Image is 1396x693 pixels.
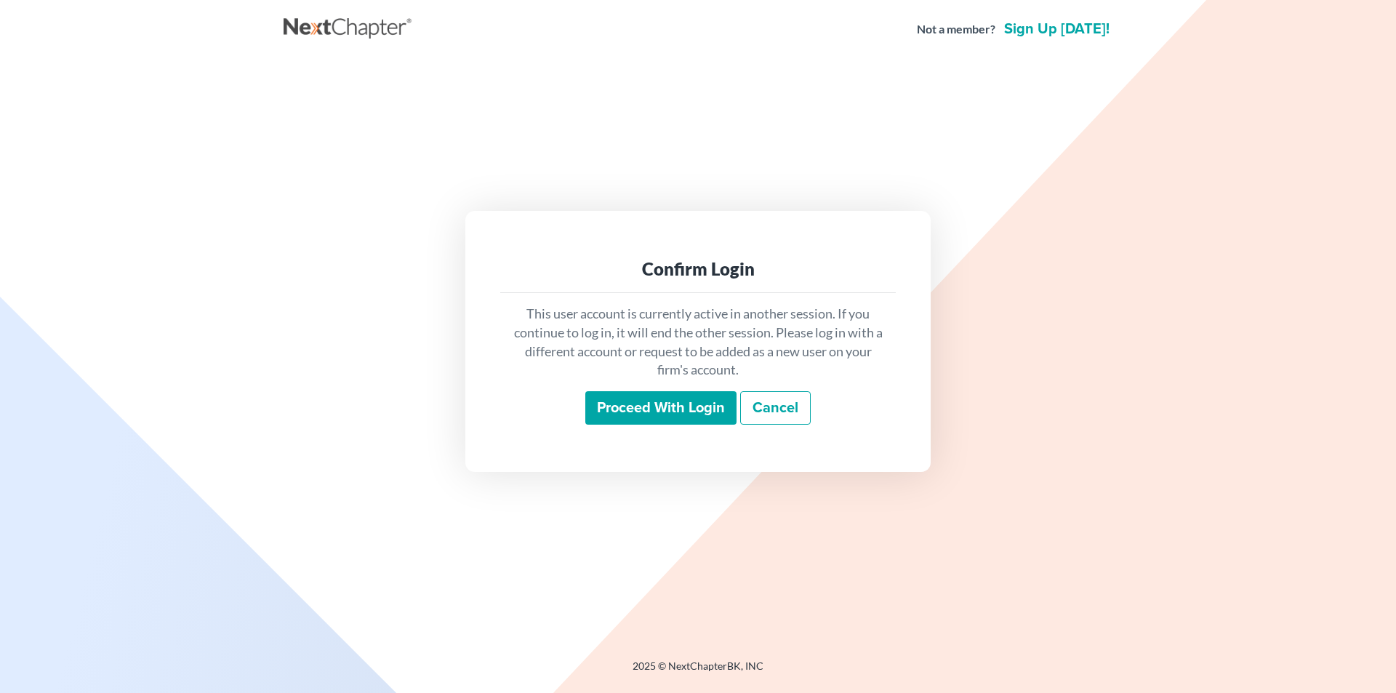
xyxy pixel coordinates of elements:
div: Confirm Login [512,257,884,281]
p: This user account is currently active in another session. If you continue to log in, it will end ... [512,305,884,380]
strong: Not a member? [917,21,995,38]
a: Cancel [740,391,811,425]
input: Proceed with login [585,391,737,425]
div: 2025 © NextChapterBK, INC [284,659,1112,685]
a: Sign up [DATE]! [1001,22,1112,36]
